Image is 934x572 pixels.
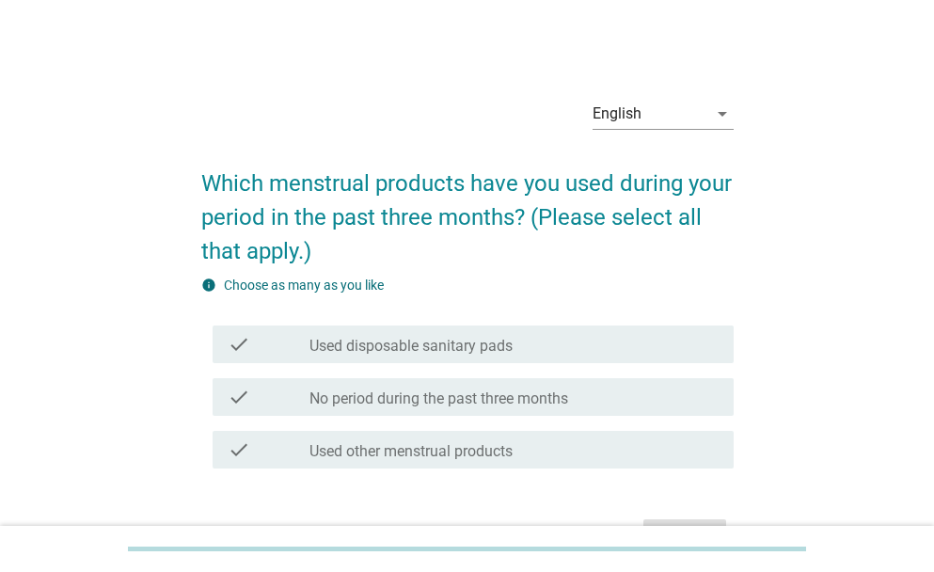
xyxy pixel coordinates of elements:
i: check [228,438,250,461]
label: Used disposable sanitary pads [309,337,513,356]
h2: Which menstrual products have you used during your period in the past three months? (Please selec... [201,148,734,268]
label: Used other menstrual products [309,442,513,461]
i: arrow_drop_down [711,103,734,125]
label: Choose as many as you like [224,278,384,293]
i: check [228,333,250,356]
label: No period during the past three months [309,389,568,408]
div: English [593,105,641,122]
i: info [201,278,216,293]
i: check [228,386,250,408]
